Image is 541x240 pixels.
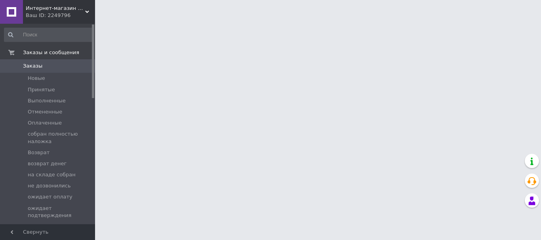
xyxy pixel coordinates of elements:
[28,223,93,237] span: ожидает поступление товар
[28,149,50,156] span: Возврат
[26,12,95,19] div: Ваш ID: 2249796
[28,171,76,178] span: на складе собран
[23,49,79,56] span: Заказы и сообщения
[28,75,45,82] span: Новые
[28,182,71,189] span: не дозвонились
[28,160,67,167] span: возврат денег
[28,205,93,219] span: ожидает подтверждения
[28,97,66,104] span: Выполненные
[28,130,93,145] span: cобран полностью наложка
[28,108,62,115] span: Отмененные
[26,5,85,12] span: Интернет-магазин "Жирафа"
[28,86,55,93] span: Принятые
[23,62,42,70] span: Заказы
[28,119,62,127] span: Оплаченные
[4,28,93,42] input: Поиск
[28,193,72,200] span: ожидает оплату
